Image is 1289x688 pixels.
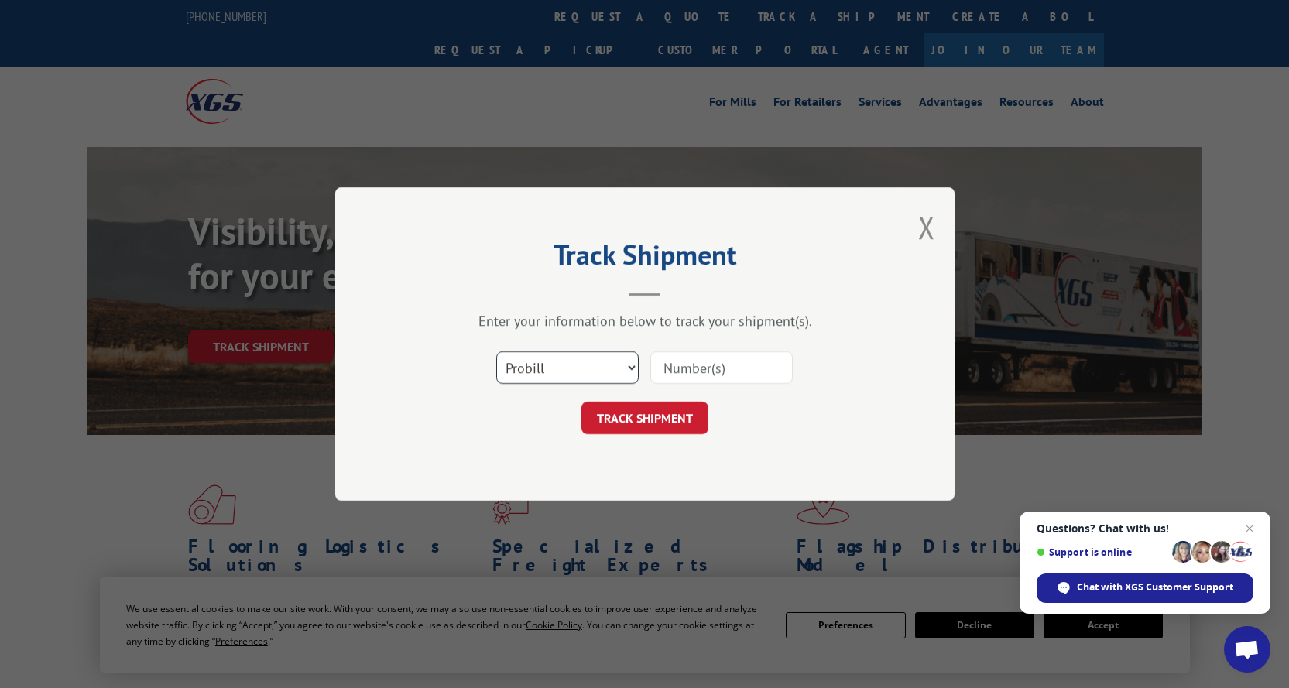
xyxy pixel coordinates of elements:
h2: Track Shipment [413,244,877,273]
span: Close chat [1240,519,1259,538]
span: Questions? Chat with us! [1037,522,1253,535]
span: Support is online [1037,546,1167,558]
span: Chat with XGS Customer Support [1077,580,1233,594]
div: Open chat [1224,626,1270,673]
div: Chat with XGS Customer Support [1037,573,1253,603]
input: Number(s) [650,351,793,384]
div: Enter your information below to track your shipment(s). [413,312,877,330]
button: Close modal [918,207,935,248]
button: TRACK SHIPMENT [581,402,708,434]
